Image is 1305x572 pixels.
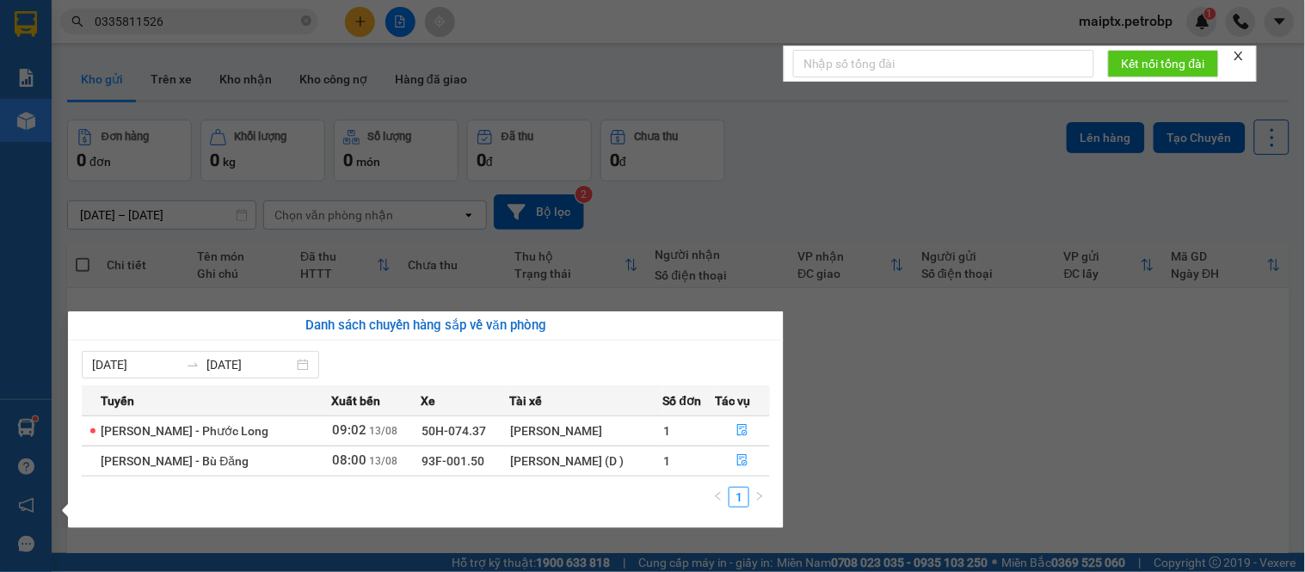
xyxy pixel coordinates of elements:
[664,454,671,468] span: 1
[370,455,398,467] span: 13/08
[663,391,702,410] span: Số đơn
[1233,50,1245,62] span: close
[754,491,765,501] span: right
[333,422,367,438] span: 09:02
[1108,50,1219,77] button: Kết nối tổng đài
[716,417,769,445] button: file-done
[729,487,749,507] li: 1
[664,424,671,438] span: 1
[510,421,662,440] div: [PERSON_NAME]
[186,358,200,372] span: to
[749,487,770,507] li: Next Page
[82,316,770,336] div: Danh sách chuyến hàng sắp về văn phòng
[101,391,134,410] span: Tuyến
[186,358,200,372] span: swap-right
[509,391,542,410] span: Tài xế
[333,452,367,468] span: 08:00
[736,424,748,438] span: file-done
[422,454,485,468] span: 93F-001.50
[101,454,249,468] span: [PERSON_NAME] - Bù Đăng
[370,425,398,437] span: 13/08
[736,454,748,468] span: file-done
[422,424,487,438] span: 50H-074.37
[1122,54,1205,73] span: Kết nối tổng đài
[793,50,1094,77] input: Nhập số tổng đài
[713,491,723,501] span: left
[729,488,748,507] a: 1
[101,424,268,438] span: [PERSON_NAME] - Phước Long
[716,447,769,475] button: file-done
[510,452,662,471] div: [PERSON_NAME] (D )
[92,355,179,374] input: Từ ngày
[749,487,770,507] button: right
[708,487,729,507] li: Previous Page
[708,487,729,507] button: left
[332,391,381,410] span: Xuất bến
[715,391,750,410] span: Tác vụ
[206,355,293,374] input: Đến ngày
[422,391,436,410] span: Xe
